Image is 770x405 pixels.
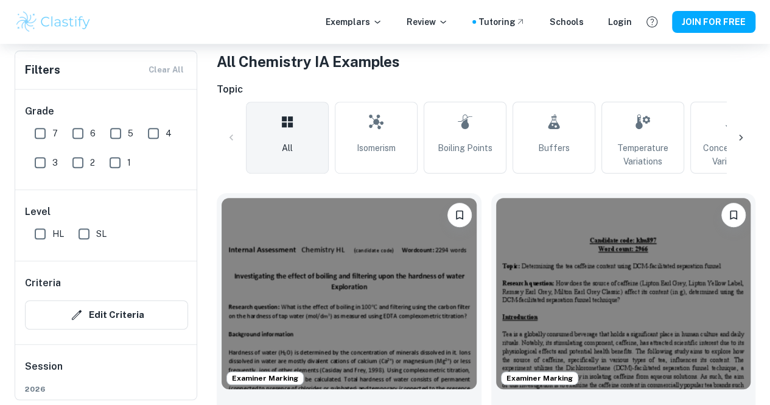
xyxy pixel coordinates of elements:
[217,51,755,72] h1: All Chemistry IA Examples
[25,384,188,395] span: 2026
[478,15,525,29] a: Tutoring
[15,10,92,34] img: Clastify logo
[52,127,58,140] span: 7
[25,205,188,219] h6: Level
[166,127,172,140] span: 4
[52,227,64,241] span: HL
[721,203,746,227] button: Please log in to bookmark exemplars
[25,300,188,329] button: Edit Criteria
[128,127,133,140] span: 5
[326,15,382,29] p: Exemplars
[357,141,396,155] span: Isomerism
[96,227,107,241] span: SL
[502,373,578,384] span: Examiner Marking
[550,15,584,29] a: Schools
[217,82,755,97] h6: Topic
[538,141,570,155] span: Buffers
[607,141,679,168] span: Temperature Variations
[642,12,662,32] button: Help and Feedback
[227,373,303,384] span: Examiner Marking
[438,141,492,155] span: Boiling Points
[25,62,60,79] h6: Filters
[672,11,755,33] button: JOIN FOR FREE
[90,127,96,140] span: 6
[25,104,188,119] h6: Grade
[222,198,477,389] img: Chemistry IA example thumbnail: What is the effect of boiling in 100°C a
[447,203,472,227] button: Please log in to bookmark exemplars
[25,359,188,384] h6: Session
[407,15,448,29] p: Review
[696,141,768,168] span: Concentration Variations
[52,156,58,169] span: 3
[608,15,632,29] a: Login
[496,198,751,389] img: Chemistry IA example thumbnail: How does the source of caffeine (Lipton
[127,156,131,169] span: 1
[282,141,293,155] span: All
[90,156,95,169] span: 2
[25,276,61,291] h6: Criteria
